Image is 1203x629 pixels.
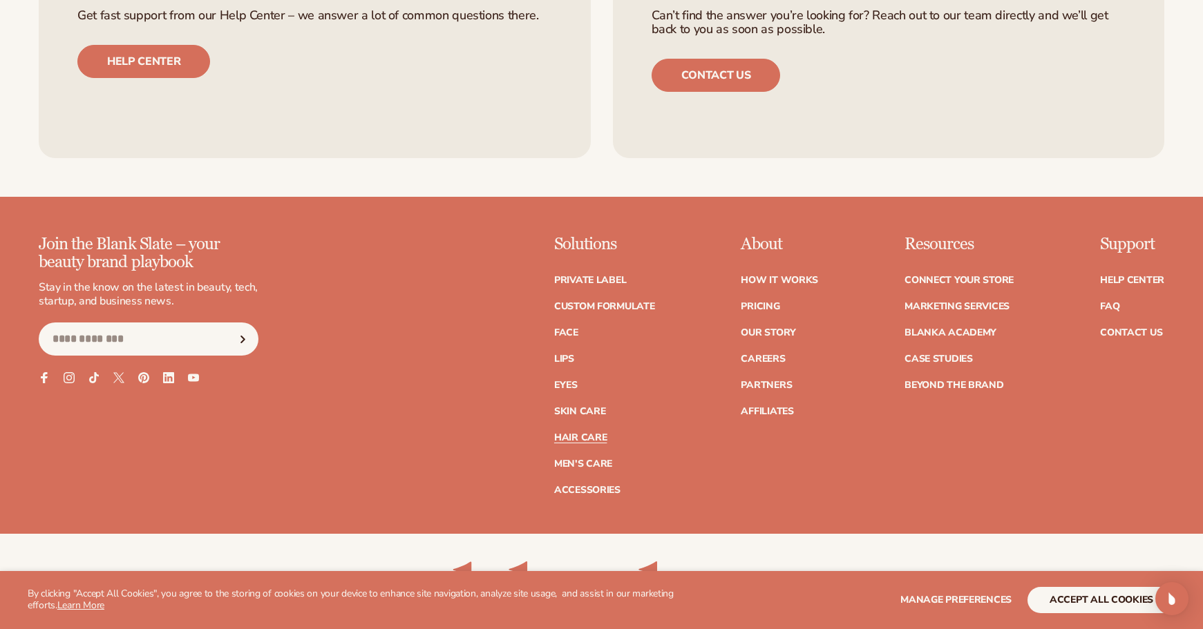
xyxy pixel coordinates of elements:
[39,280,258,309] p: Stay in the know on the latest in beauty, tech, startup, and business news.
[1100,328,1162,338] a: Contact Us
[554,407,605,416] a: Skin Care
[1100,275,1164,285] a: Help Center
[554,433,607,443] a: Hair Care
[741,380,792,390] a: Partners
[904,354,973,364] a: Case Studies
[900,587,1012,613] button: Manage preferences
[554,302,655,311] a: Custom formulate
[741,302,779,311] a: Pricing
[554,354,574,364] a: Lips
[554,235,655,253] p: Solutions
[554,380,578,390] a: Eyes
[904,380,1004,390] a: Beyond the brand
[554,459,612,469] a: Men's Care
[741,354,785,364] a: Careers
[227,322,258,356] button: Subscribe
[741,328,795,338] a: Our Story
[741,407,793,416] a: Affiliates
[652,9,1126,37] p: Can’t find the answer you’re looking for? Reach out to our team directly and we’ll get back to yo...
[904,302,1010,311] a: Marketing services
[1027,587,1175,613] button: accept all cookies
[77,45,210,78] a: Help center
[554,328,578,338] a: Face
[900,593,1012,606] span: Manage preferences
[28,588,717,612] p: By clicking "Accept All Cookies", you agree to the storing of cookies on your device to enhance s...
[904,275,1014,285] a: Connect your store
[77,9,552,23] p: Get fast support from our Help Center – we answer a lot of common questions there.
[1100,302,1119,311] a: FAQ
[39,235,258,272] p: Join the Blank Slate – your beauty brand playbook
[554,485,621,495] a: Accessories
[554,275,626,285] a: Private label
[1100,235,1164,253] p: Support
[57,599,104,612] a: Learn More
[652,59,781,92] a: Contact us
[741,275,818,285] a: How It Works
[904,328,996,338] a: Blanka Academy
[741,235,818,253] p: About
[904,235,1014,253] p: Resources
[1155,582,1188,615] div: Open Intercom Messenger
